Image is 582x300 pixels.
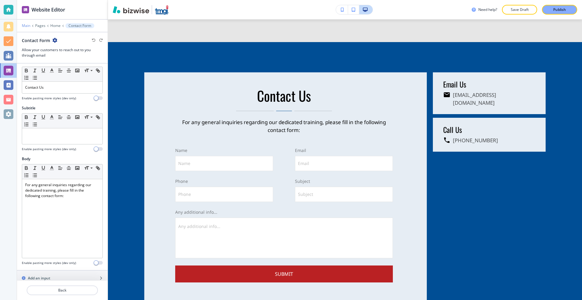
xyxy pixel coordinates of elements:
button: Back [27,285,98,295]
h2: Add an input [28,275,50,281]
p: Email [295,147,393,153]
h2: Body [22,156,30,162]
h6: [EMAIL_ADDRESS][DOMAIN_NAME] [453,91,535,107]
a: Email Us[EMAIL_ADDRESS][DOMAIN_NAME] [433,72,546,114]
h3: Allow your customers to reach out to you through email [22,47,103,58]
p: Save Draft [510,7,529,12]
h4: Enable pasting more styles (dev only) [22,96,76,101]
p: Name [175,147,273,153]
button: Main [22,24,30,28]
img: Your Logo [155,5,169,15]
h5: Email Us [443,80,535,89]
h3: Need help? [478,7,497,12]
button: Pages [35,24,45,28]
p: Contact Us [25,85,99,90]
h4: Enable pasting more styles (dev only) [22,147,76,151]
h6: [PHONE_NUMBER] [453,137,498,144]
h2: Subtitle [22,105,35,111]
p: Subject [295,178,393,184]
p: Contact Form [69,24,91,28]
p: Contact Us [175,87,393,104]
p: Any additional info... [175,209,393,215]
p: For any general inquiries regarding our dedicated training, please fill in the following contact ... [175,118,393,134]
img: editor icon [22,6,29,13]
button: Home [50,24,61,28]
button: Contact Form [65,23,94,28]
a: Call Us[PHONE_NUMBER] [433,118,546,152]
p: For any general inquiries regarding our dedicated training, please fill in the following contact ... [25,182,99,199]
h2: Website Editor [32,6,65,13]
button: Add an input [17,271,108,286]
h2: Contact Form [22,37,50,44]
p: Phone [175,178,273,184]
button: Save Draft [502,5,537,15]
img: Bizwise Logo [113,6,149,13]
h4: Enable pasting more styles (dev only) [22,261,76,265]
button: Submit [175,265,393,282]
p: Publish [553,7,566,12]
h5: Call Us [443,125,535,134]
p: Back [27,288,97,293]
button: Publish [542,5,577,15]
